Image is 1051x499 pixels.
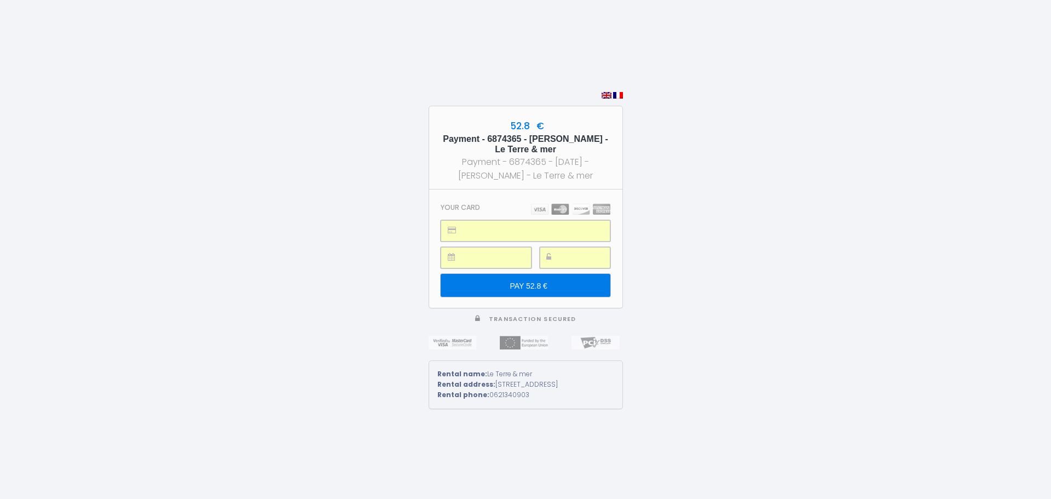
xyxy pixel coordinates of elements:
[507,119,544,133] span: 52.8 €
[437,380,614,390] div: [STREET_ADDRESS]
[439,155,613,182] div: Payment - 6874365 - [DATE] - [PERSON_NAME] - Le Terre & mer
[465,221,609,241] iframe: Cadre sécurisé pour la saisie du numéro de carte
[437,380,495,389] strong: Rental address:
[437,369,614,380] div: Le Terre & mer
[613,92,623,99] img: fr.png
[437,390,614,400] div: 0621340903
[439,134,613,154] h5: Payment - 6874365 - [PERSON_NAME] - Le Terre & mer
[465,248,530,268] iframe: Cadre sécurisé pour la saisie de la date d'expiration
[489,315,576,323] span: Transaction secured
[564,248,610,268] iframe: Cadre sécurisé pour la saisie du code de sécurité CVC
[441,203,480,211] h3: Your card
[437,369,487,378] strong: Rental name:
[602,92,611,99] img: en.png
[441,274,610,297] input: PAY 52.8 €
[437,390,489,399] strong: Rental phone:
[531,204,610,215] img: carts.png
